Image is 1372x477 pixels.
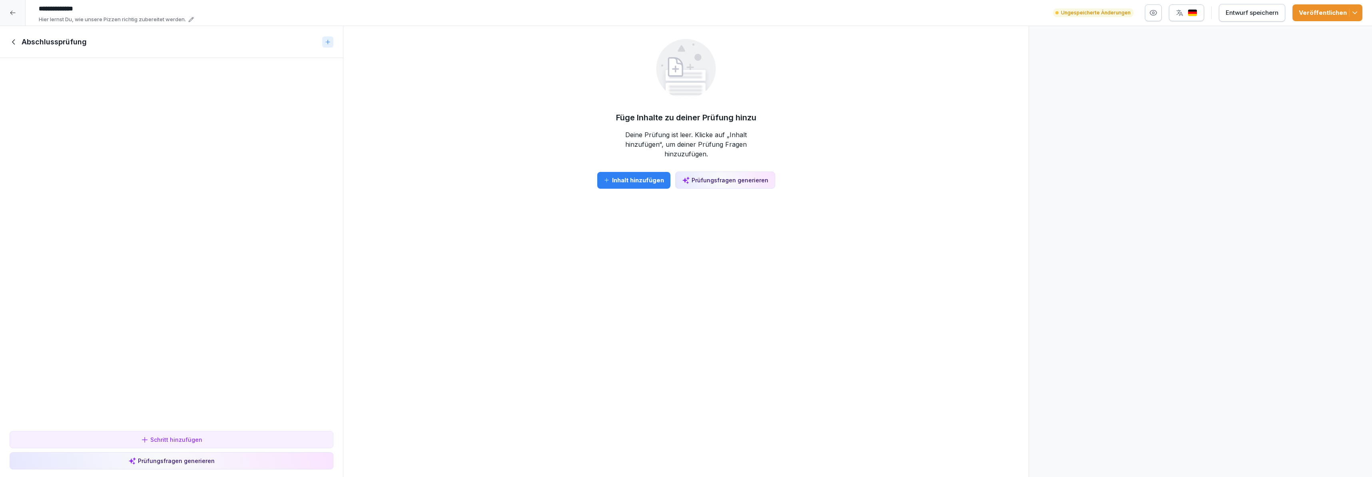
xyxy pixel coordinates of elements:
button: Veröffentlichen [1292,4,1362,21]
p: Ungespeicherte Änderungen [1061,9,1131,16]
div: Schritt hinzufügen [141,435,202,444]
img: empty.svg [656,39,716,99]
p: Deine Prüfung ist leer. Klicke auf „Inhalt hinzufügen“, um deiner Prüfung Fragen hinzuzufügen. [606,130,766,159]
button: Prüfungsfragen generieren [675,172,775,189]
div: Veröffentlichen [1299,8,1356,17]
button: Inhalt hinzufügen [597,172,670,189]
button: Prüfungsfragen generieren [10,452,333,469]
h5: Füge Inhalte zu deiner Prüfung hinzu [616,112,756,124]
button: Schritt hinzufügen [10,431,333,448]
button: Entwurf speichern [1219,4,1285,22]
div: Inhalt hinzufügen [604,176,664,185]
p: Hier lernst Du, wie unsere Pizzen richtig zubereitet werden. [39,16,186,24]
div: Prüfungsfragen generieren [128,457,215,465]
div: Entwurf speichern [1226,8,1278,17]
img: de.svg [1188,9,1197,17]
h1: Abschlussprüfung [22,37,87,47]
div: Prüfungsfragen generieren [682,176,768,184]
